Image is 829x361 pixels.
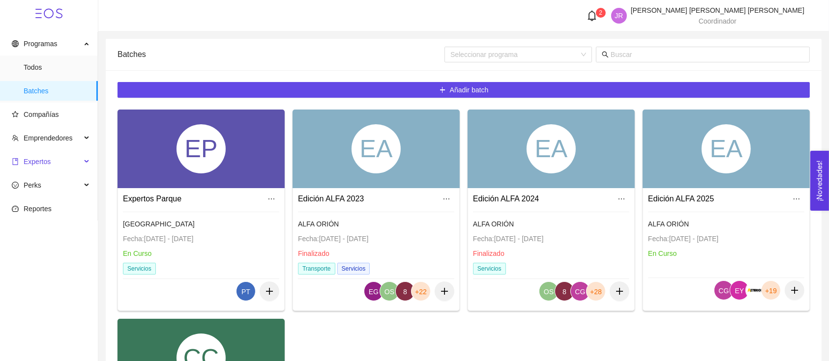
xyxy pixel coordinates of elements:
span: Todos [24,57,90,77]
button: plus [785,280,804,300]
span: plus [785,286,804,295]
span: book [12,158,19,165]
span: OS [385,282,394,302]
span: CG [575,282,586,302]
span: Expertos [24,158,51,166]
span: dashboard [12,205,19,212]
span: Servicios [123,263,156,275]
span: ellipsis [264,195,279,203]
span: Fecha: [DATE] - [DATE] [473,235,543,243]
span: plus [610,287,629,296]
span: ALFA ORIÓN [648,220,689,228]
button: plus [435,281,454,301]
span: [GEOGRAPHIC_DATA] [123,220,195,228]
span: En Curso [123,250,151,257]
span: plus [260,287,279,296]
button: ellipsis [439,191,454,207]
button: ellipsis [614,191,629,207]
span: star [12,111,19,118]
button: ellipsis [264,191,279,207]
button: plus [610,281,629,301]
span: Finalizado [473,250,504,257]
button: plus [260,281,279,301]
span: team [12,135,19,141]
span: Emprendedores [24,134,73,142]
input: Buscar [611,49,804,60]
span: ALFA ORIÓN [473,220,514,228]
button: Open Feedback Widget [810,151,829,211]
span: Compañías [24,111,59,118]
span: Batches [24,81,90,101]
button: plusAñadir batch [118,82,810,98]
span: Añadir batch [450,84,489,95]
span: bell [587,10,597,21]
div: EA [527,124,576,173]
span: Coordinador [699,17,737,25]
span: ellipsis [439,195,454,203]
span: Reportes [24,205,52,213]
a: Edición ALFA 2023 [298,194,364,203]
span: +22 [415,282,427,302]
span: Transporte [298,263,335,275]
span: Servicios [473,263,506,275]
div: EA [352,124,401,173]
a: Edición ALFA 2025 [648,194,714,203]
div: Batches [118,40,444,68]
span: +28 [590,282,602,302]
span: [PERSON_NAME] [PERSON_NAME] [PERSON_NAME] [631,6,804,14]
span: Finalizado [298,250,329,257]
sup: 2 [596,8,606,18]
span: Fecha: [DATE] - [DATE] [648,235,718,243]
span: PT [241,282,250,302]
img: 1647996928733-Azterion%20logo%20B.png [746,281,765,300]
span: ellipsis [789,195,804,203]
span: OS [544,282,554,302]
span: JR [615,8,623,24]
span: EG [369,282,379,302]
span: Perks [24,181,41,189]
span: CG [719,281,729,301]
a: Edición ALFA 2024 [473,194,539,203]
div: EP [177,124,226,173]
span: En Curso [648,250,677,257]
span: Programas [24,40,57,48]
span: ALFA ORIÓN [298,220,339,228]
span: +19 [765,281,777,301]
span: 2 [599,9,602,16]
span: Servicios [337,263,370,275]
span: EY [735,281,744,301]
span: Fecha: [DATE] - [DATE] [123,235,193,243]
span: ellipsis [614,195,629,203]
span: search [602,51,609,58]
span: global [12,40,19,47]
span: 8 [403,282,407,302]
div: EA [702,124,751,173]
span: smile [12,182,19,189]
a: Expertos Parque [123,194,181,203]
span: 8 [563,282,566,302]
button: ellipsis [789,191,804,207]
span: plus [435,287,454,296]
span: plus [439,86,446,94]
span: Fecha: [DATE] - [DATE] [298,235,368,243]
